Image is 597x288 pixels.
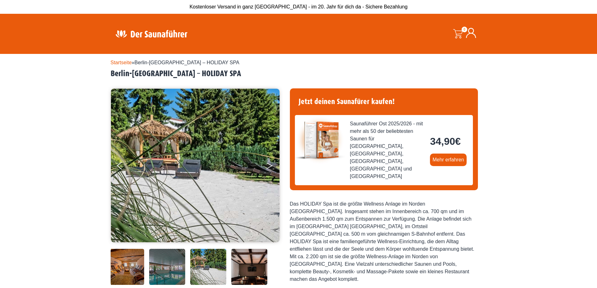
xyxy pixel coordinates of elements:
img: der-saunafuehrer-2025-ost.jpg [295,115,345,165]
h4: Jetzt deinen Saunafürer kaufen! [295,93,473,110]
button: Next [266,159,282,175]
span: Kostenloser Versand in ganz [GEOGRAPHIC_DATA] - im 20. Jahr für dich da - Sichere Bezahlung [190,4,408,9]
span: € [455,136,461,147]
a: Mehr erfahren [430,154,467,166]
h2: Berlin-[GEOGRAPHIC_DATA] – HOLIDAY SPA [111,69,487,79]
div: Das HOLIDAY Spa ist die größte Wellness Anlage im Norden [GEOGRAPHIC_DATA]. Insgesamt stehen im I... [290,200,478,283]
span: 0 [462,27,467,32]
span: Saunaführer Ost 2025/2026 - mit mehr als 50 der beliebtesten Saunen für [GEOGRAPHIC_DATA], [GEOGR... [350,120,425,180]
button: Previous [117,159,133,175]
span: » [111,60,239,65]
span: Berlin-[GEOGRAPHIC_DATA] – HOLIDAY SPA [134,60,239,65]
bdi: 34,90 [430,136,461,147]
a: Startseite [111,60,132,65]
